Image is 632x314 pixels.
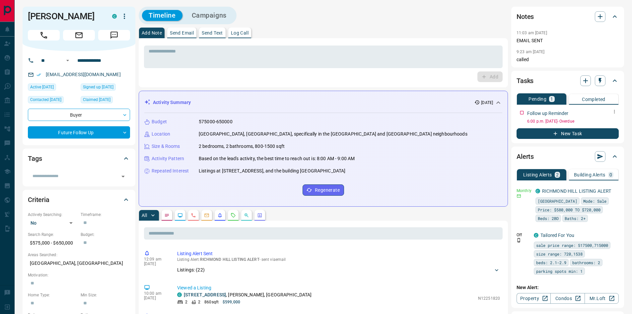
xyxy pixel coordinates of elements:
p: Budget: [81,232,130,238]
p: Send Text [202,31,223,35]
p: , [PERSON_NAME], [GEOGRAPHIC_DATA] [184,291,312,298]
span: size range: 720,1538 [536,251,583,257]
p: Repeated Interest [152,167,189,174]
div: Wed Jun 11 2025 [28,96,77,105]
p: Follow up Reminder [527,110,568,117]
p: 575000-650000 [199,118,233,125]
span: Contacted [DATE] [30,96,61,103]
span: [GEOGRAPHIC_DATA] [538,198,577,204]
a: Condos [550,293,585,304]
p: [DATE] [144,296,167,300]
svg: Push Notification Only [517,238,521,243]
div: Tags [28,151,130,166]
p: Budget [152,118,167,125]
p: 9:23 am [DATE] [517,50,545,54]
p: Timeframe: [81,212,130,218]
h2: Notes [517,11,534,22]
span: Mode: Sale [583,198,606,204]
div: Tasks [517,73,619,89]
p: [DATE] [144,262,167,266]
span: Claimed [DATE] [83,96,110,103]
div: condos.ca [177,292,182,297]
div: Listings: (22) [177,264,500,276]
p: Pending [528,97,546,101]
div: Notes [517,9,619,25]
p: Listings at [STREET_ADDRESS], and the building [GEOGRAPHIC_DATA] [199,167,345,174]
p: Log Call [231,31,248,35]
button: Open [64,56,72,64]
button: Regenerate [303,184,344,196]
svg: Email Verified [36,72,41,77]
p: Listings: ( 22 ) [177,266,205,273]
p: Monthly [517,188,531,194]
div: Alerts [517,149,619,164]
p: 860 sqft [204,299,219,305]
p: [GEOGRAPHIC_DATA], [GEOGRAPHIC_DATA], specifically in the [GEOGRAPHIC_DATA] and [GEOGRAPHIC_DATA]... [199,131,467,138]
div: Thu May 22 2025 [81,83,130,93]
h1: [PERSON_NAME] [28,11,102,22]
p: Send Email [170,31,194,35]
p: 2 [185,299,187,305]
button: Campaigns [185,10,233,21]
p: [DATE] [481,100,493,106]
button: New Task [517,128,619,139]
span: Email [63,30,95,41]
p: Completed [582,97,605,102]
div: condos.ca [534,233,538,238]
a: Mr.Loft [585,293,619,304]
h2: Tags [28,153,42,164]
p: Areas Searched: [28,252,130,258]
p: All [142,213,147,218]
div: Thu May 22 2025 [81,96,130,105]
svg: Emails [204,213,209,218]
p: 11:03 am [DATE] [517,31,547,35]
div: Criteria [28,192,130,208]
svg: Lead Browsing Activity [177,213,183,218]
p: Actively Searching: [28,212,77,218]
span: parking spots min: 1 [536,268,583,274]
p: Add Note [142,31,162,35]
p: 2 bedrooms, 2 bathrooms, 800-1500 sqft [199,143,285,150]
p: Listing Alert Sent [177,250,500,257]
div: Future Follow Up [28,126,130,139]
a: [STREET_ADDRESS] [184,292,226,297]
p: Viewed a Listing [177,284,500,291]
p: called [517,56,619,63]
p: Activity Pattern [152,155,184,162]
p: Size & Rooms [152,143,180,150]
span: Price: $580,000 TO $720,000 [538,206,600,213]
a: Property [517,293,551,304]
h2: Alerts [517,151,534,162]
svg: Notes [164,213,170,218]
p: 2 [198,299,200,305]
p: Activity Summary [153,99,191,106]
p: 12:09 am [144,257,167,262]
p: Listing Alerts [523,172,552,177]
div: Activity Summary[DATE] [144,96,502,109]
p: [GEOGRAPHIC_DATA], [GEOGRAPHIC_DATA] [28,258,130,269]
p: Off [517,232,530,238]
h2: Criteria [28,194,49,205]
p: Motivation: [28,272,130,278]
p: $575,000 - $650,000 [28,238,77,249]
p: 10:00 am [144,291,167,296]
span: Signed up [DATE] [83,84,113,90]
span: Baths: 2+ [565,215,586,222]
span: Beds: 2BD [538,215,559,222]
p: Home Type: [28,292,77,298]
div: No [28,218,77,228]
span: RICHMOND HILL LISTING ALERT [200,257,259,262]
svg: Calls [191,213,196,218]
span: bathrooms: 2 [572,259,600,266]
p: Min Size: [81,292,130,298]
button: Open [118,172,128,181]
div: condos.ca [535,189,540,193]
p: 2 [556,172,559,177]
svg: Agent Actions [257,213,262,218]
a: [EMAIL_ADDRESS][DOMAIN_NAME] [46,72,121,77]
p: Listing Alert : - sent via email [177,257,500,262]
svg: Listing Alerts [217,213,223,218]
p: Location [152,131,170,138]
p: EMAIL SENT [517,37,619,44]
p: N12251820 [478,295,500,301]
